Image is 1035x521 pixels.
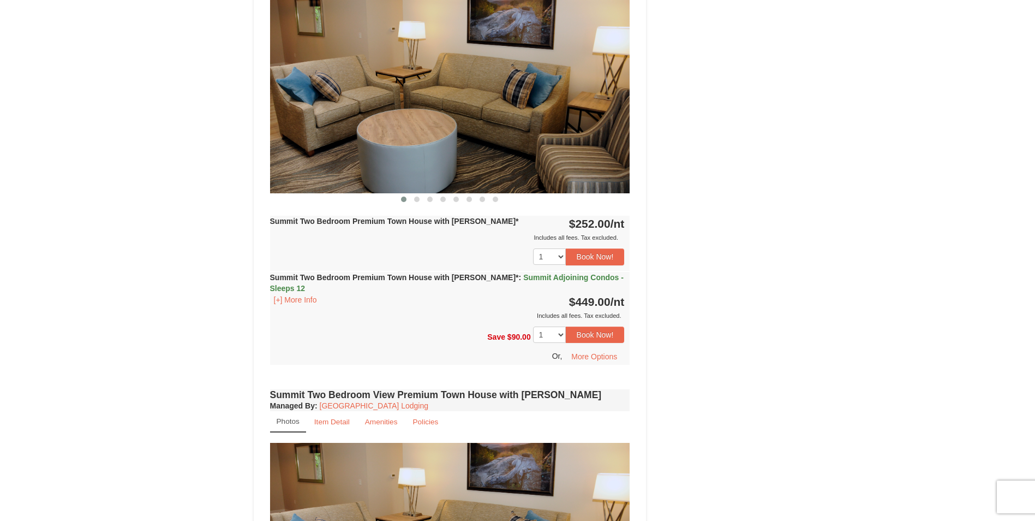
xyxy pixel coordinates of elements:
[611,217,625,230] span: /nt
[270,411,306,433] a: Photos
[320,401,428,410] a: [GEOGRAPHIC_DATA] Lodging
[566,248,625,265] button: Book Now!
[270,294,321,306] button: [+] More Info
[564,348,624,365] button: More Options
[270,401,318,410] strong: :
[270,273,624,293] strong: Summit Two Bedroom Premium Town House with [PERSON_NAME]*
[405,411,445,433] a: Policies
[270,273,624,293] span: Summit Adjoining Condos - Sleeps 12
[270,389,630,400] h4: Summit Two Bedroom View Premium Town House with [PERSON_NAME]
[307,411,357,433] a: Item Detail
[314,418,350,426] small: Item Detail
[487,332,505,341] span: Save
[277,417,300,425] small: Photos
[270,232,625,243] div: Includes all fees. Tax excluded.
[519,273,522,282] span: :
[566,327,625,343] button: Book Now!
[552,352,563,360] span: Or,
[358,411,405,433] a: Amenities
[569,295,611,308] span: $449.00
[507,332,531,341] span: $90.00
[270,217,519,226] strong: Summit Two Bedroom Premium Town House with [PERSON_NAME]*
[365,418,398,426] small: Amenities
[569,217,625,230] strong: $252.00
[412,418,438,426] small: Policies
[270,310,625,321] div: Includes all fees. Tax excluded.
[270,401,315,410] span: Managed By
[611,295,625,308] span: /nt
